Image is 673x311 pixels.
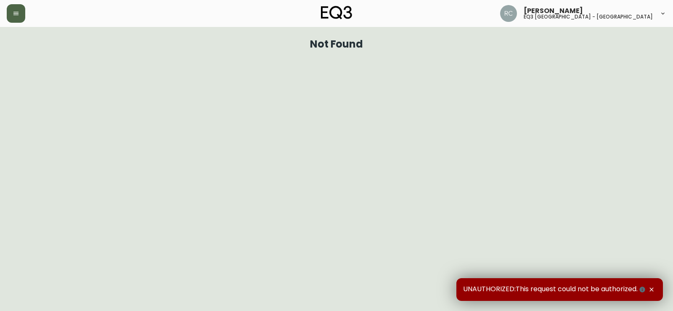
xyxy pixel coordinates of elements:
[524,8,583,14] span: [PERSON_NAME]
[500,5,517,22] img: 75cc83b809079a11c15b21e94bbc0507
[524,14,653,19] h5: eq3 [GEOGRAPHIC_DATA] - [GEOGRAPHIC_DATA]
[310,40,363,48] h1: Not Found
[321,6,352,19] img: logo
[463,285,647,294] span: UNAUTHORIZED:This request could not be authorized.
